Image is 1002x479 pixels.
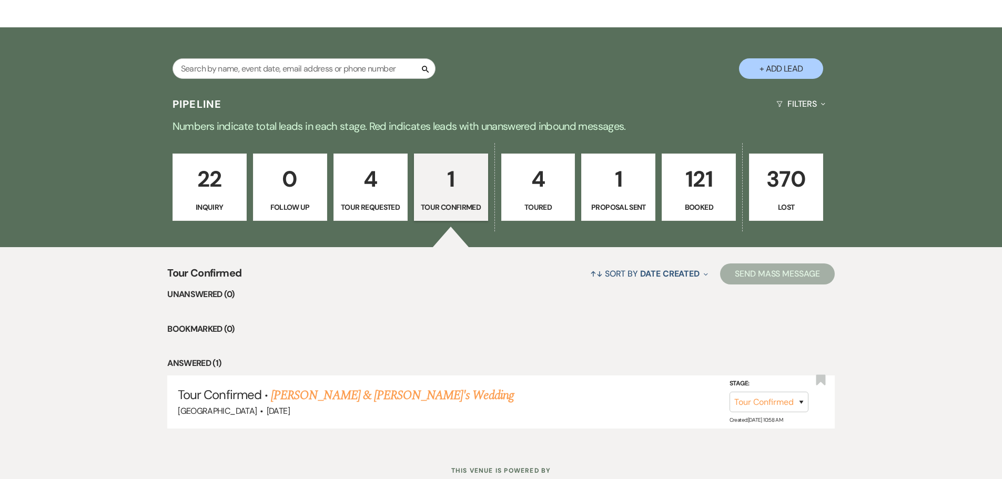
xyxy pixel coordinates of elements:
[173,58,436,79] input: Search by name, event date, email address or phone number
[421,161,481,197] p: 1
[167,322,835,336] li: Bookmarked (0)
[271,386,514,405] a: [PERSON_NAME] & [PERSON_NAME]'s Wedding
[260,161,320,197] p: 0
[669,201,729,213] p: Booked
[586,260,712,288] button: Sort By Date Created
[588,161,649,197] p: 1
[333,154,408,221] a: 4Tour Requested
[730,416,783,423] span: Created: [DATE] 10:58 AM
[421,201,481,213] p: Tour Confirmed
[730,378,808,390] label: Stage:
[739,58,823,79] button: + Add Lead
[173,97,222,111] h3: Pipeline
[588,201,649,213] p: Proposal Sent
[123,118,880,135] p: Numbers indicate total leads in each stage. Red indicates leads with unanswered inbound messages.
[178,405,257,416] span: [GEOGRAPHIC_DATA]
[640,268,700,279] span: Date Created
[756,161,816,197] p: 370
[414,154,488,221] a: 1Tour Confirmed
[340,201,401,213] p: Tour Requested
[167,288,835,301] li: Unanswered (0)
[178,386,261,403] span: Tour Confirmed
[501,154,575,221] a: 4Toured
[720,263,835,284] button: Send Mass Message
[267,405,290,416] span: [DATE]
[772,90,829,118] button: Filters
[581,154,655,221] a: 1Proposal Sent
[167,265,241,288] span: Tour Confirmed
[340,161,401,197] p: 4
[167,356,835,370] li: Answered (1)
[508,161,569,197] p: 4
[669,161,729,197] p: 121
[508,201,569,213] p: Toured
[590,268,603,279] span: ↑↓
[749,154,823,221] a: 370Lost
[173,154,247,221] a: 22Inquiry
[179,161,240,197] p: 22
[253,154,327,221] a: 0Follow Up
[260,201,320,213] p: Follow Up
[756,201,816,213] p: Lost
[179,201,240,213] p: Inquiry
[662,154,736,221] a: 121Booked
